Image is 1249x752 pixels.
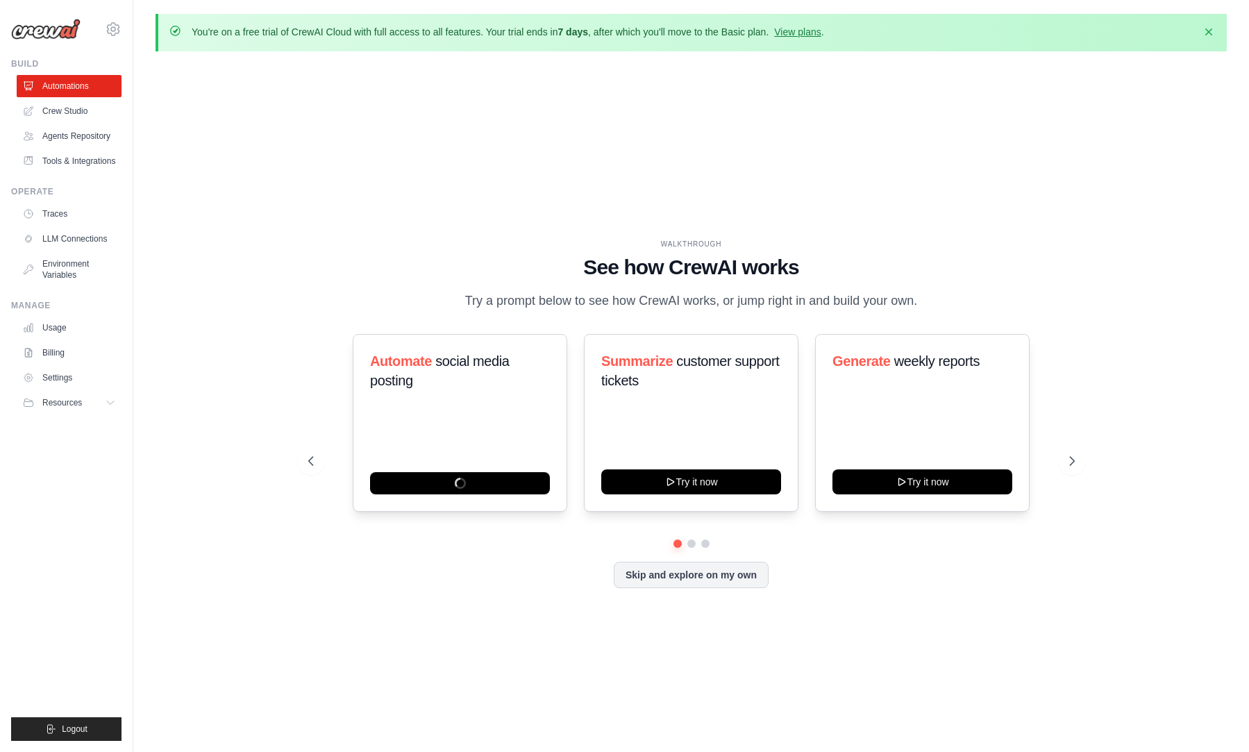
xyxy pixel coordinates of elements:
img: Logo [11,19,81,40]
h1: See how CrewAI works [308,255,1075,280]
span: customer support tickets [601,353,779,388]
a: Agents Repository [17,125,121,147]
div: Manage [11,300,121,311]
span: Generate [832,353,891,369]
span: Summarize [601,353,673,369]
div: Build [11,58,121,69]
iframe: Chat Widget [1180,685,1249,752]
span: Automate [370,353,432,369]
span: social media posting [370,353,510,388]
a: Tools & Integrations [17,150,121,172]
button: Logout [11,717,121,741]
span: Resources [42,397,82,408]
button: Try it now [832,469,1012,494]
a: Crew Studio [17,100,121,122]
button: Skip and explore on my own [614,562,769,588]
a: LLM Connections [17,228,121,250]
div: Operate [11,186,121,197]
button: Resources [17,392,121,414]
span: Logout [62,724,87,735]
a: Automations [17,75,121,97]
button: Try it now [601,469,781,494]
a: Traces [17,203,121,225]
p: You're on a free trial of CrewAI Cloud with full access to all features. Your trial ends in , aft... [192,25,824,39]
a: Settings [17,367,121,389]
strong: 7 days [558,26,588,37]
a: View plans [774,26,821,37]
div: WALKTHROUGH [308,239,1075,249]
p: Try a prompt below to see how CrewAI works, or jump right in and build your own. [458,291,925,311]
a: Usage [17,317,121,339]
a: Billing [17,342,121,364]
a: Environment Variables [17,253,121,286]
span: weekly reports [894,353,980,369]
